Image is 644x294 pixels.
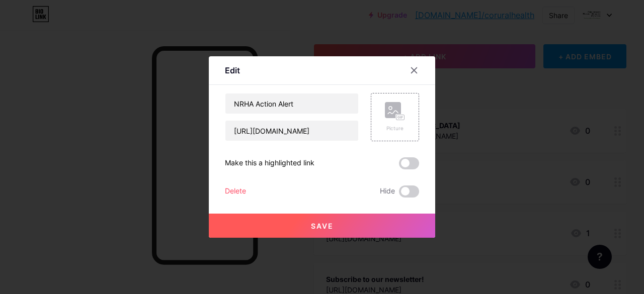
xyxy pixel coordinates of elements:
[225,157,314,169] div: Make this a highlighted link
[225,185,246,198] div: Delete
[380,185,395,198] span: Hide
[225,121,358,141] input: URL
[385,125,405,132] div: Picture
[225,64,240,76] div: Edit
[311,222,334,230] span: Save
[209,214,435,238] button: Save
[225,93,358,114] input: Title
